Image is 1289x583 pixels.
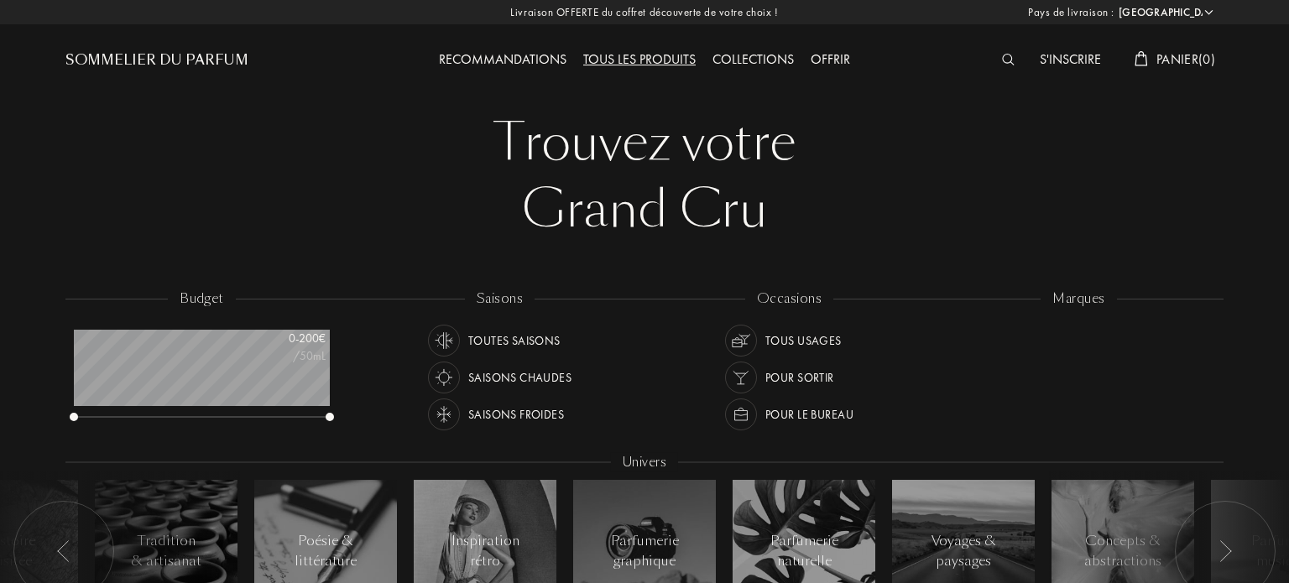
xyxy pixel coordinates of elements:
img: usage_season_cold_white.svg [432,403,456,426]
div: Poésie & littérature [290,531,362,571]
div: Toutes saisons [468,325,561,357]
a: Recommandations [431,50,575,68]
img: cart_white.svg [1135,51,1148,66]
a: S'inscrire [1031,50,1109,68]
span: Panier ( 0 ) [1156,50,1215,68]
div: Voyages & paysages [928,531,999,571]
div: /50mL [242,347,326,365]
img: usage_occasion_work_white.svg [729,403,753,426]
a: Collections [704,50,802,68]
div: saisons [465,289,535,309]
img: search_icn_white.svg [1002,54,1015,65]
div: marques [1041,289,1116,309]
div: Trouvez votre [78,109,1211,176]
div: S'inscrire [1031,49,1109,71]
div: occasions [745,289,833,309]
div: Recommandations [431,49,575,71]
div: Tous usages [765,325,842,357]
span: Pays de livraison : [1028,4,1114,21]
img: arr_left.svg [57,540,70,562]
div: Saisons froides [468,398,564,430]
div: Grand Cru [78,176,1211,243]
div: Offrir [802,49,858,71]
a: Sommelier du Parfum [65,50,248,70]
img: arr_left.svg [1219,540,1232,562]
div: Pour sortir [765,362,834,393]
div: budget [168,289,236,309]
img: usage_occasion_all_white.svg [729,329,753,352]
img: usage_season_average_white.svg [432,329,456,352]
div: Saisons chaudes [468,362,571,393]
div: Parfumerie naturelle [769,531,840,571]
a: Tous les produits [575,50,704,68]
img: usage_season_hot_white.svg [432,366,456,389]
div: Univers [611,453,678,472]
div: Inspiration rétro [450,531,521,571]
div: Pour le bureau [765,398,853,430]
a: Offrir [802,50,858,68]
div: 0 - 200 € [242,330,326,347]
img: usage_occasion_party_white.svg [729,366,753,389]
div: Collections [704,49,802,71]
div: Tous les produits [575,49,704,71]
div: Parfumerie graphique [609,531,681,571]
